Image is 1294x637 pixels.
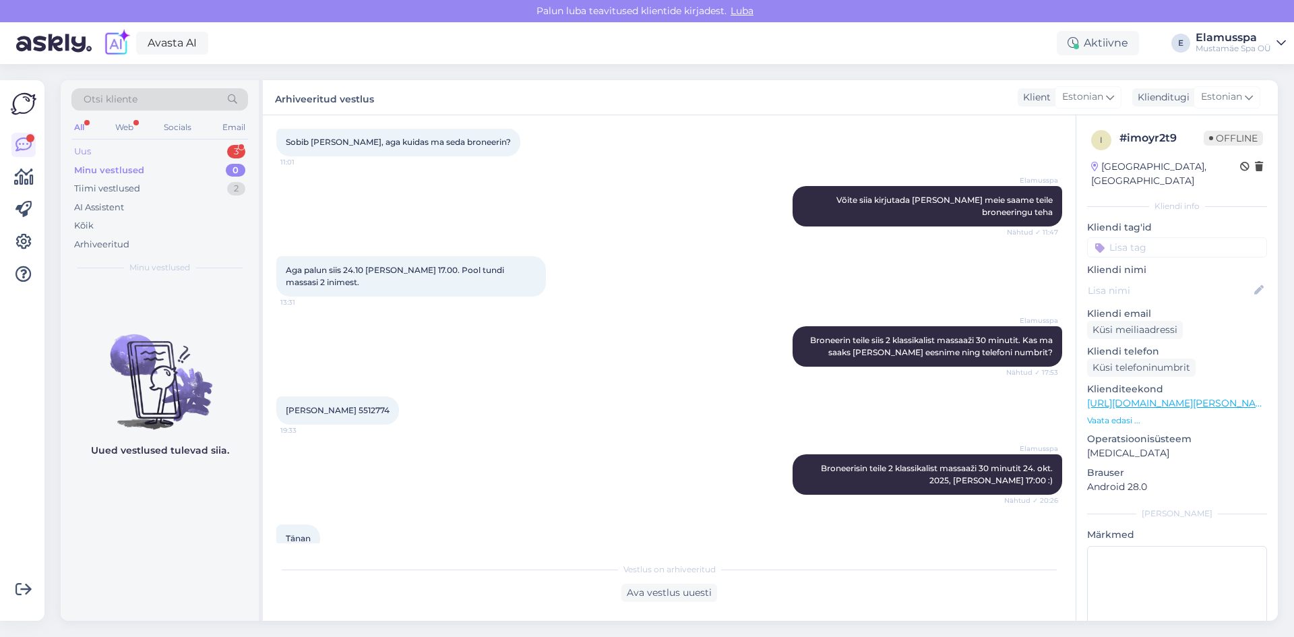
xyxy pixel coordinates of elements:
[113,119,136,136] div: Web
[1087,508,1267,520] div: [PERSON_NAME]
[1087,415,1267,427] p: Vaata edasi ...
[1201,90,1242,104] span: Estonian
[1087,200,1267,212] div: Kliendi info
[286,265,506,287] span: Aga palun siis 24.10 [PERSON_NAME] 17.00. Pool tundi massasi 2 inimest.
[1087,237,1267,257] input: Lisa tag
[1087,307,1267,321] p: Kliendi email
[1006,367,1058,377] span: Nähtud ✓ 17:53
[1008,175,1058,185] span: Elamusspa
[220,119,248,136] div: Email
[91,444,229,458] p: Uued vestlused tulevad siia.
[226,164,245,177] div: 0
[74,182,140,195] div: Tiimi vestlused
[1087,359,1196,377] div: Küsi telefoninumbrit
[280,157,331,167] span: 11:01
[280,425,331,435] span: 19:33
[227,182,245,195] div: 2
[1087,263,1267,277] p: Kliendi nimi
[836,195,1055,217] span: Võite siia kirjutada [PERSON_NAME] meie saame teile broneeringu teha
[1087,480,1267,494] p: Android 28.0
[1004,495,1058,506] span: Nähtud ✓ 20:26
[1087,220,1267,235] p: Kliendi tag'id
[286,405,390,415] span: [PERSON_NAME] 5512774
[1196,32,1286,54] a: ElamusspaMustamäe Spa OÜ
[74,238,129,251] div: Arhiveeritud
[1008,315,1058,326] span: Elamusspa
[1087,382,1267,396] p: Klienditeekond
[1087,528,1267,542] p: Märkmed
[280,297,331,307] span: 13:31
[621,584,717,602] div: Ava vestlus uuesti
[84,92,137,107] span: Otsi kliente
[1087,397,1273,409] a: [URL][DOMAIN_NAME][PERSON_NAME]
[74,145,91,158] div: Uus
[1087,466,1267,480] p: Brauser
[1088,283,1252,298] input: Lisa nimi
[1119,130,1204,146] div: # imoyr2t9
[102,29,131,57] img: explore-ai
[1100,135,1103,145] span: i
[286,533,311,543] span: Tänan
[1132,90,1190,104] div: Klienditugi
[810,335,1055,357] span: Broneerin teile siis 2 klassikalist massaaži 30 minutit. Kas ma saaks [PERSON_NAME] eesnime ning ...
[71,119,87,136] div: All
[727,5,758,17] span: Luba
[1196,43,1271,54] div: Mustamäe Spa OÜ
[1062,90,1103,104] span: Estonian
[161,119,194,136] div: Socials
[1057,31,1139,55] div: Aktiivne
[136,32,208,55] a: Avasta AI
[1091,160,1240,188] div: [GEOGRAPHIC_DATA], [GEOGRAPHIC_DATA]
[61,310,259,431] img: No chats
[129,262,190,274] span: Minu vestlused
[1087,344,1267,359] p: Kliendi telefon
[11,91,36,117] img: Askly Logo
[1196,32,1271,43] div: Elamusspa
[227,145,245,158] div: 3
[1087,321,1183,339] div: Küsi meiliaadressi
[1171,34,1190,53] div: E
[623,564,716,576] span: Vestlus on arhiveeritud
[275,88,374,107] label: Arhiveeritud vestlus
[821,463,1055,485] span: Broneerisin teile 2 klassikalist massaaži 30 minutit 24. okt. 2025, [PERSON_NAME] 17:00 :)
[1087,432,1267,446] p: Operatsioonisüsteem
[74,164,144,177] div: Minu vestlused
[74,201,124,214] div: AI Assistent
[1087,446,1267,460] p: [MEDICAL_DATA]
[1018,90,1051,104] div: Klient
[1008,444,1058,454] span: Elamusspa
[286,137,511,147] span: Sobib [PERSON_NAME], aga kuidas ma seda broneerin?
[1204,131,1263,146] span: Offline
[1007,227,1058,237] span: Nähtud ✓ 11:47
[74,219,94,233] div: Kõik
